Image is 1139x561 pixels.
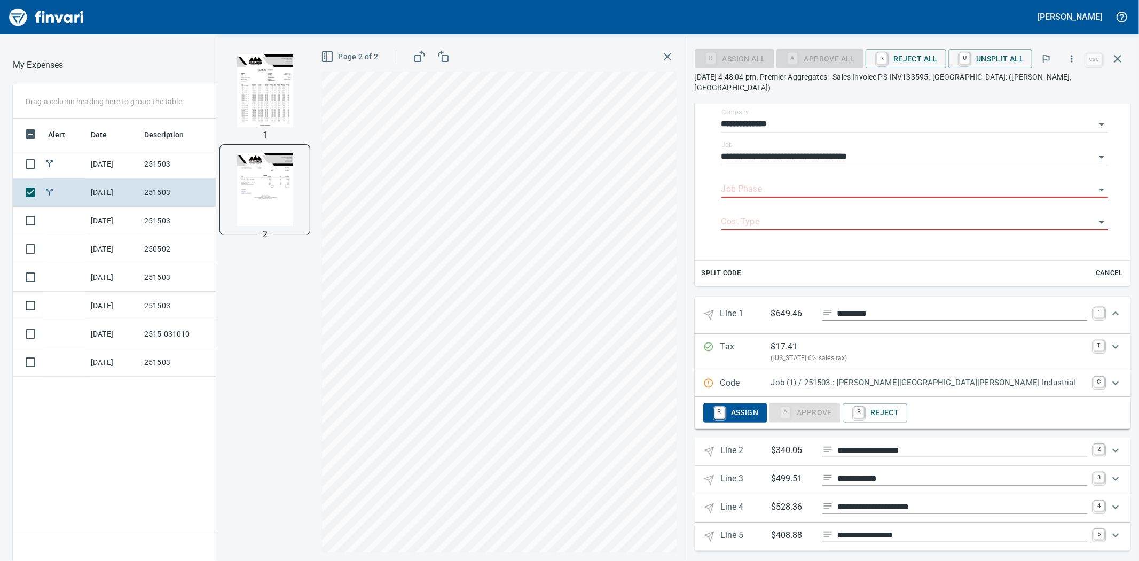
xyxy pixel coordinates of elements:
p: Line 3 [720,472,771,488]
button: Flag [1034,47,1058,71]
p: $408.88 [771,529,814,542]
p: Job (1) / 251503.: [PERSON_NAME][GEOGRAPHIC_DATA][PERSON_NAME] Industrial [771,377,1087,389]
p: Code [720,377,771,391]
button: More [1060,47,1083,71]
button: RReject [843,403,907,423]
td: [DATE] [87,207,140,235]
img: Page 1 [229,54,301,127]
p: $649.46 [771,307,814,321]
td: 251503 [140,263,236,292]
td: [DATE] [87,263,140,292]
button: Page 2 of 2 [319,47,382,67]
a: esc [1086,53,1102,65]
td: [DATE] [87,292,140,320]
p: $499.51 [771,472,814,486]
a: 2 [1094,444,1104,455]
div: Expand [695,466,1130,494]
a: 4 [1094,501,1104,511]
span: Reject All [874,50,938,68]
td: [DATE] [87,178,140,207]
div: Expand [695,370,1130,397]
a: 5 [1094,529,1104,540]
td: 251503 [140,178,236,207]
span: Split transaction [44,189,55,196]
span: Date [91,128,121,141]
td: [DATE] [87,235,140,263]
div: Expand [695,297,1130,333]
span: Cancel [1095,267,1124,279]
span: Description [144,128,184,141]
p: Line 1 [720,307,771,323]
p: $528.36 [771,501,814,514]
div: Expand [695,397,1130,429]
div: Expand [695,494,1130,523]
img: Page 2 [229,153,301,226]
span: Date [91,128,107,141]
p: My Expenses [13,59,64,72]
p: Line 5 [720,529,771,544]
p: Line 2 [720,444,771,459]
a: 1 [1094,307,1104,318]
span: Close invoice [1083,46,1130,72]
button: RReject All [866,49,946,68]
span: Split transaction [44,160,55,167]
a: U [960,52,970,64]
td: 2515-031010 [140,320,236,348]
td: 251503 [140,150,236,178]
div: Job Phase required [776,53,863,63]
a: R [854,407,864,418]
button: [PERSON_NAME] [1035,9,1105,25]
span: Reject [851,404,899,422]
img: Finvari [6,4,87,30]
h5: [PERSON_NAME] [1038,11,1102,22]
p: Drag a column heading here to group the table [26,96,182,107]
td: 251503 [140,207,236,235]
span: Split Code [702,267,741,279]
td: 250502 [140,235,236,263]
span: Unsplit All [957,50,1024,68]
span: Description [144,128,198,141]
a: T [1094,340,1104,351]
td: [DATE] [87,320,140,348]
p: $340.05 [771,444,814,457]
button: UUnsplit All [948,49,1032,68]
a: R [714,407,725,418]
span: Alert [48,128,65,141]
button: RAssign [703,403,767,423]
button: Open [1094,117,1109,132]
span: Alert [48,128,79,141]
p: $ 17.41 [771,340,798,353]
td: 251503 [140,292,236,320]
nav: breadcrumb [13,59,64,72]
p: 2 [263,228,268,241]
div: Expand [695,334,1130,370]
p: [DATE] 4:48:04 pm. Premier Aggregates - Sales Invoice PS-INV133595. [GEOGRAPHIC_DATA]: ([PERSON_N... [695,72,1130,93]
div: Expand [695,523,1130,551]
div: Job Phase required [769,407,840,416]
p: Tax [720,340,771,364]
span: Assign [712,404,758,422]
button: Cancel [1092,265,1126,282]
p: Line 4 [720,501,771,516]
button: Open [1094,215,1109,230]
div: Expand [695,438,1130,466]
label: Company [721,109,749,115]
button: Open [1094,182,1109,197]
span: Page 2 of 2 [323,50,378,64]
a: C [1094,377,1104,387]
td: [DATE] [87,348,140,377]
td: [DATE] [87,150,140,178]
label: Job [721,142,733,148]
div: Assign All [695,53,774,63]
div: Expand [695,60,1130,286]
button: Open [1094,150,1109,165]
td: 251503 [140,348,236,377]
a: R [877,52,887,64]
a: 3 [1094,472,1104,483]
p: ([US_STATE] 6% sales tax) [771,353,1087,364]
p: 1 [263,129,268,142]
button: Split Code [699,265,744,282]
